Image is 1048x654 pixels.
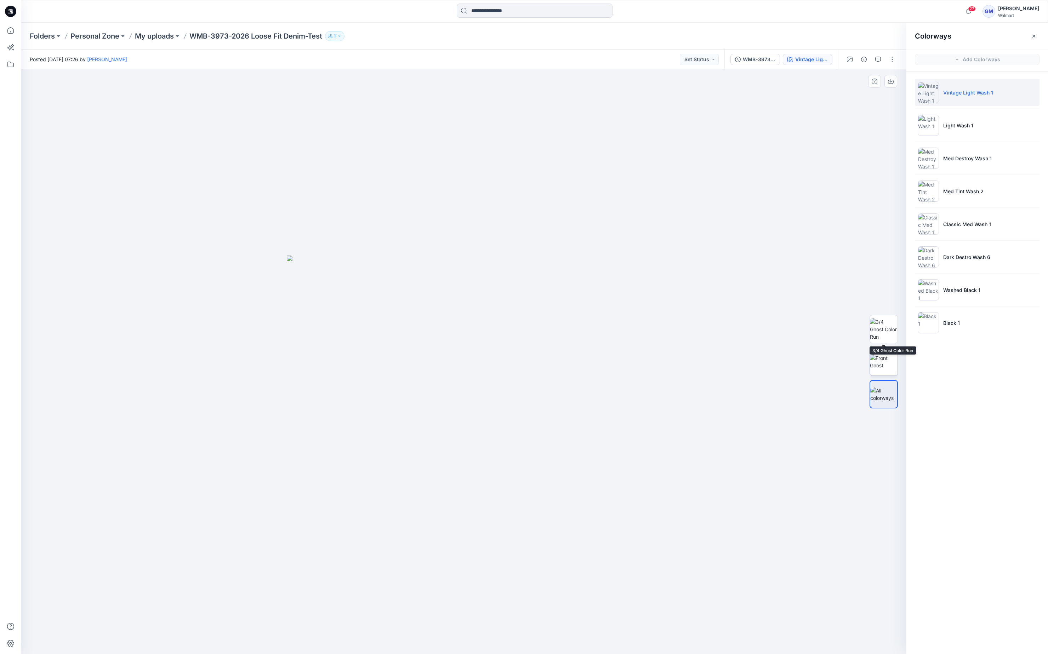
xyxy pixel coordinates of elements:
p: WMB-3973-2026 Loose Fit Denim-Test [189,31,322,41]
button: 1 [325,31,344,41]
img: Med Tint Wash 2 [918,180,939,202]
img: Dark Destro Wash 6 [918,246,939,268]
button: Details [858,54,870,65]
a: Folders [30,31,55,41]
p: Classic Med Wash 1 [943,220,991,228]
div: Walmart [998,13,1039,18]
a: Personal Zone [70,31,119,41]
div: Vintage Light Wash 1 [795,56,828,63]
img: eyJhbGciOiJIUzI1NiIsImtpZCI6IjAiLCJzbHQiOiJzZXMiLCJ0eXAiOiJKV1QifQ.eyJkYXRhIjp7InR5cGUiOiJzdG9yYW... [287,256,641,654]
img: Vintage Light Wash 1 [918,82,939,103]
img: Washed Black 1 [918,279,939,300]
p: Med Tint Wash 2 [943,188,984,195]
a: My uploads [135,31,174,41]
img: Light Wash 1 [918,115,939,136]
button: WMB-3973-2026 Loose Fit Denim_Styling_Wash Tested [730,54,780,65]
img: Classic Med Wash 1 [918,213,939,235]
a: [PERSON_NAME] [87,56,127,62]
img: Front Ghost [870,354,898,369]
img: All colorways [870,387,897,402]
span: Posted [DATE] 07:26 by [30,56,127,63]
div: [PERSON_NAME] [998,4,1039,13]
span: 27 [968,6,976,12]
p: Dark Destro Wash 6 [943,253,990,261]
p: Black 1 [943,319,960,327]
p: Med Destroy Wash 1 [943,155,992,162]
div: GM [982,5,995,18]
img: Med Destroy Wash 1 [918,148,939,169]
p: Washed Black 1 [943,286,980,294]
p: 1 [334,32,336,40]
p: Light Wash 1 [943,122,973,129]
button: Vintage Light Wash 1 [783,54,832,65]
h2: Colorways [915,32,951,40]
img: 3/4 Ghost Color Run [870,318,898,340]
div: WMB-3973-2026 Loose Fit Denim_Styling_Wash Tested [743,56,775,63]
p: Vintage Light Wash 1 [943,89,993,96]
img: Black 1 [918,312,939,333]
